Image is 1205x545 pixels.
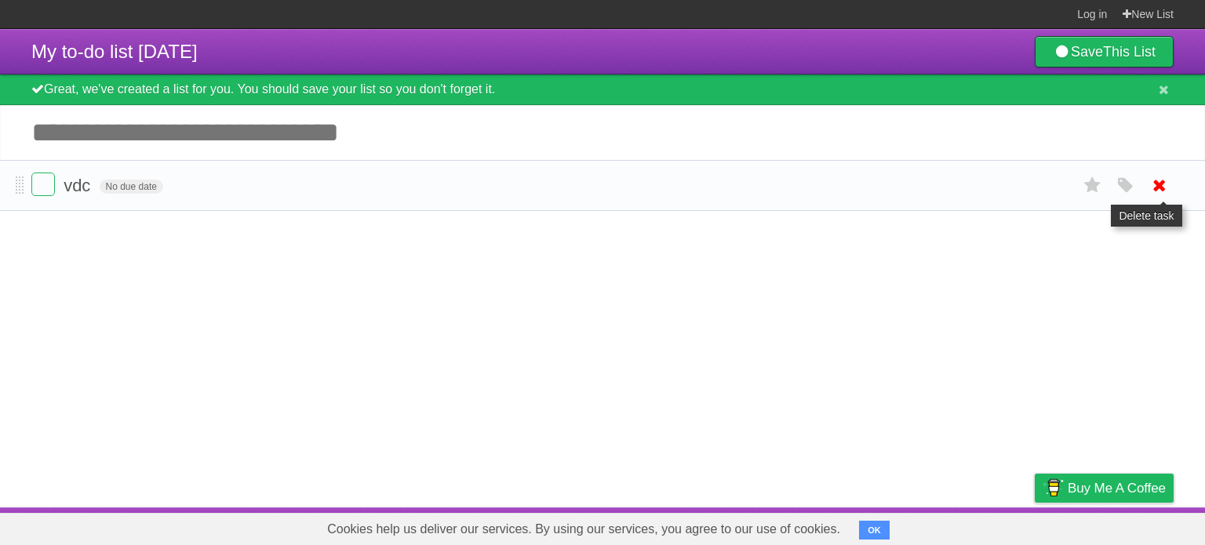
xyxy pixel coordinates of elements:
[1075,511,1174,541] a: Suggest a feature
[859,521,890,540] button: OK
[1068,474,1166,502] span: Buy me a coffee
[1078,173,1108,198] label: Star task
[31,41,198,62] span: My to-do list [DATE]
[100,180,163,194] span: No due date
[1043,474,1064,501] img: Buy me a coffee
[1035,36,1174,67] a: SaveThis List
[878,511,941,541] a: Developers
[826,511,859,541] a: About
[1014,511,1055,541] a: Privacy
[311,514,856,545] span: Cookies help us deliver our services. By using our services, you agree to our use of cookies.
[1035,474,1174,503] a: Buy me a coffee
[64,176,94,195] span: vdc
[31,173,55,196] label: Done
[961,511,996,541] a: Terms
[1103,44,1156,60] b: This List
